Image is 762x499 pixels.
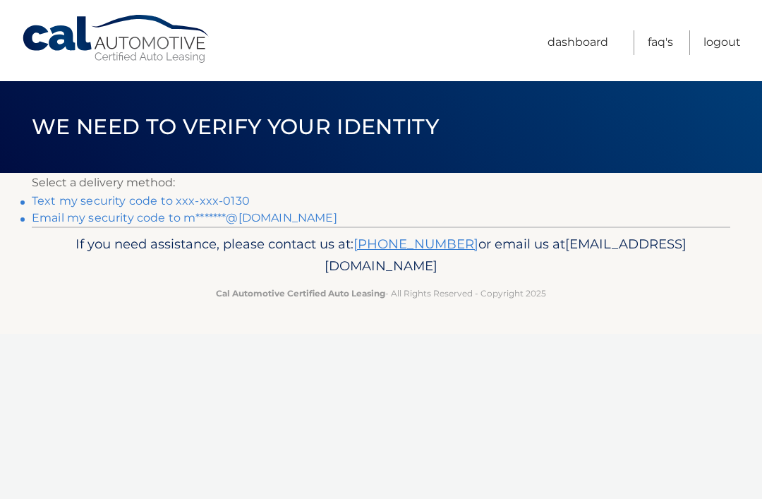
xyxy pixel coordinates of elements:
a: Email my security code to m*******@[DOMAIN_NAME] [32,211,337,224]
a: Text my security code to xxx-xxx-0130 [32,194,250,208]
p: If you need assistance, please contact us at: or email us at [53,233,709,278]
strong: Cal Automotive Certified Auto Leasing [216,288,385,299]
a: Dashboard [548,30,608,55]
a: Logout [703,30,741,55]
p: Select a delivery method: [32,173,730,193]
p: - All Rights Reserved - Copyright 2025 [53,286,709,301]
span: We need to verify your identity [32,114,439,140]
a: FAQ's [648,30,673,55]
a: Cal Automotive [21,14,212,64]
a: [PHONE_NUMBER] [353,236,478,252]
